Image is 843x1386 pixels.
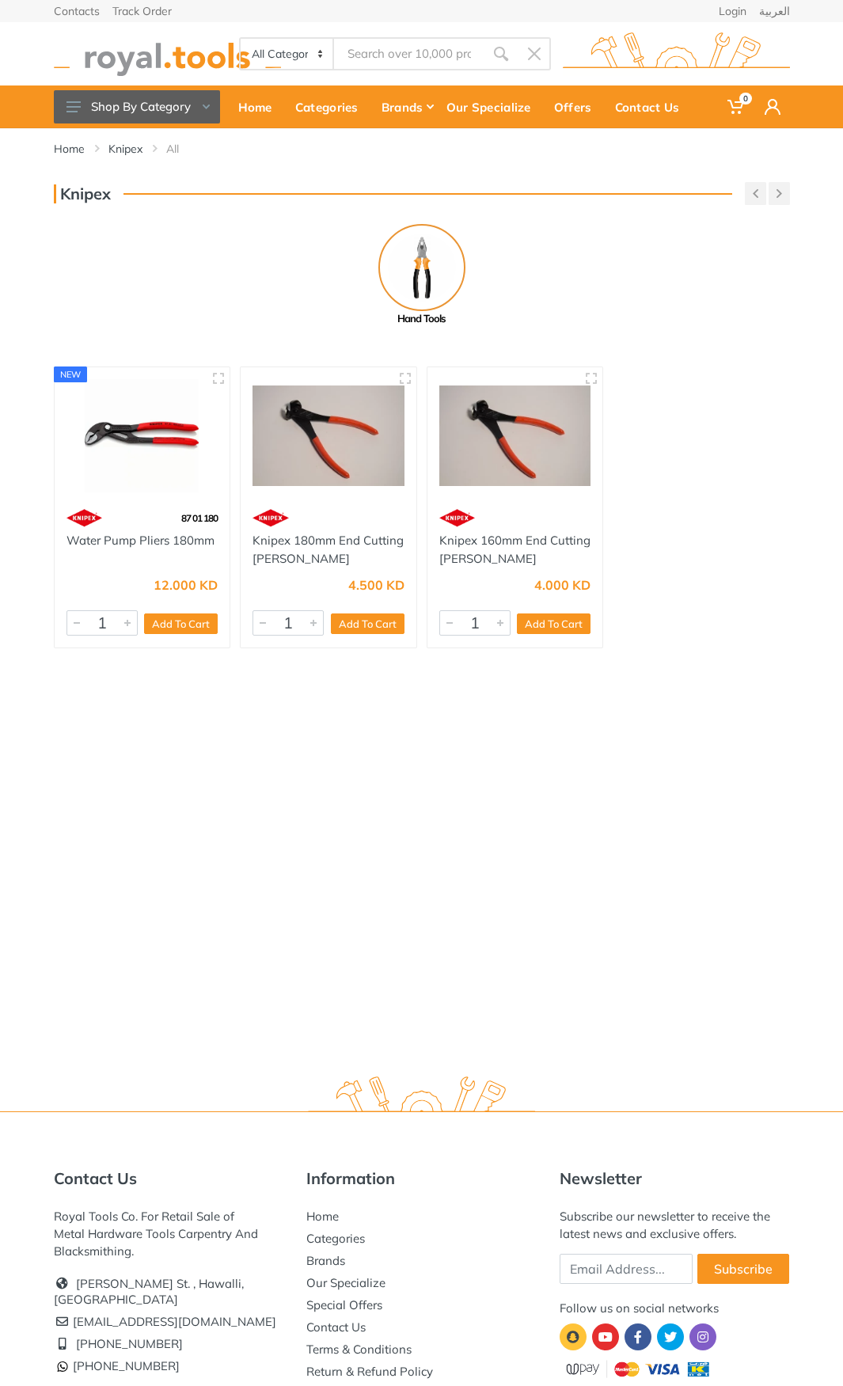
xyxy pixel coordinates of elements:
[306,1364,433,1379] a: Return & Refund Policy
[112,6,172,17] a: Track Order
[306,1297,382,1312] a: Special Offers
[306,1320,366,1335] a: Contact Us
[439,504,476,532] img: 43.webp
[719,6,746,17] a: Login
[253,379,404,493] img: Royal Tools - Knipex 180mm End Cutting Nipper
[54,32,281,76] img: royal.tools Logo
[306,1209,339,1224] a: Home
[560,1358,718,1380] img: upay.png
[54,141,85,157] a: Home
[334,37,484,70] input: Site search
[306,1169,536,1188] h5: Information
[306,1231,365,1246] a: Categories
[439,379,591,493] img: Royal Tools - Knipex 160mm End Cutting Nipper
[560,1300,789,1317] div: Follow us on social networks
[231,85,288,128] a: Home
[439,90,547,123] div: Our Specialize
[54,1169,283,1188] h5: Contact Us
[563,32,790,76] img: royal.tools Logo
[288,90,374,123] div: Categories
[348,579,404,591] div: 4.500 KD
[253,504,289,532] img: 43.webp
[560,1254,693,1284] input: Email Address...
[331,613,404,634] button: Add To Cart
[697,1254,789,1284] button: Subscribe
[66,379,218,493] img: Royal Tools - Water Pump Pliers 180mm
[378,224,465,311] img: Royal - Hand Tools
[560,1169,789,1188] h5: Newsletter
[288,85,374,128] a: Categories
[439,533,590,566] a: Knipex 160mm End Cutting [PERSON_NAME]
[253,533,404,566] a: Knipex 180mm End Cutting [PERSON_NAME]
[54,184,111,203] h3: Knipex
[360,311,483,327] div: Hand Tools
[608,90,696,123] div: Contact Us
[718,85,755,128] a: 0
[54,6,100,17] a: Contacts
[360,224,483,327] a: Hand Tools
[166,141,203,157] li: All
[66,533,215,548] a: Water Pump Pliers 180mm
[306,1275,385,1290] a: Our Specialize
[517,613,590,634] button: Add To Cart
[560,1208,789,1243] div: Subscribe our newsletter to receive the latest news and exclusive offers.
[54,1358,180,1373] a: [PHONE_NUMBER]
[547,90,608,123] div: Offers
[306,1342,412,1357] a: Terms & Conditions
[547,85,608,128] a: Offers
[181,512,218,524] span: 87 01 180
[306,1253,345,1268] a: Brands
[374,90,439,123] div: Brands
[231,90,288,123] div: Home
[66,504,103,532] img: 43.webp
[108,141,142,157] a: Knipex
[54,1311,283,1333] li: [EMAIL_ADDRESS][DOMAIN_NAME]
[54,90,220,123] button: Shop By Category
[241,39,334,69] select: Category
[308,1077,535,1120] img: royal.tools Logo
[54,1276,244,1307] a: [PERSON_NAME] St. , Hawalli, [GEOGRAPHIC_DATA]
[534,579,590,591] div: 4.000 KD
[739,93,752,104] span: 0
[144,613,218,634] button: Add To Cart
[154,579,218,591] div: 12.000 KD
[54,141,790,157] nav: breadcrumb
[54,1208,283,1260] div: Royal Tools Co. For Retail Sale of Metal Hardware Tools Carpentry And Blacksmithing.
[759,6,790,17] a: العربية
[76,1336,183,1351] a: [PHONE_NUMBER]
[608,85,696,128] a: Contact Us
[439,85,547,128] a: Our Specialize
[54,366,88,382] div: new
